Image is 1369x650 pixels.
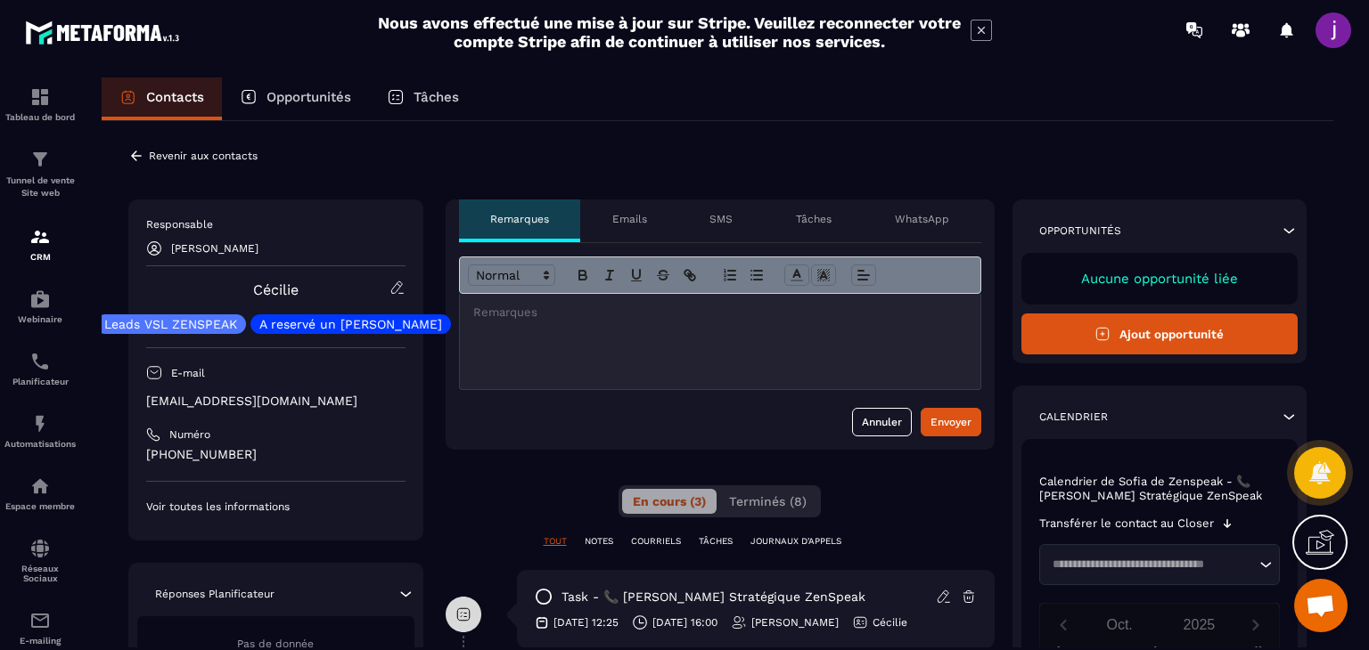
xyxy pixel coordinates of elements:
button: Envoyer [921,408,981,436]
p: Cécilie [873,615,907,630]
p: Opportunités [1039,223,1121,238]
a: formationformationTunnel de vente Site web [4,135,76,213]
p: SMS [709,212,733,226]
p: Réponses Planificateur [155,587,275,601]
p: [PERSON_NAME] [171,242,258,255]
h2: Nous avons effectué une mise à jour sur Stripe. Veuillez reconnecter votre compte Stripe afin de ... [377,13,962,51]
p: Tâches [414,89,459,105]
a: automationsautomationsEspace membre [4,462,76,524]
p: A reservé un [PERSON_NAME] [259,318,442,330]
img: automations [29,475,51,497]
span: En cours (3) [633,494,706,508]
img: formation [29,86,51,108]
p: Remarques [490,212,549,226]
img: automations [29,413,51,435]
button: En cours (3) [622,489,717,514]
a: Cécilie [253,281,299,298]
img: formation [29,149,51,170]
a: schedulerschedulerPlanificateur [4,337,76,400]
div: Search for option [1039,544,1281,585]
p: [PHONE_NUMBER] [146,446,406,463]
p: WhatsApp [895,212,949,226]
div: Envoyer [930,413,971,431]
a: automationsautomationsAutomatisations [4,400,76,462]
a: social-networksocial-networkRéseaux Sociaux [4,524,76,597]
img: formation [29,226,51,248]
p: Aucune opportunité liée [1039,271,1281,287]
p: JOURNAUX D'APPELS [750,535,841,548]
p: [PERSON_NAME] [751,615,839,630]
p: Transférer le contact au Closer [1039,516,1214,531]
p: Numéro [169,427,210,442]
p: Leads VSL ZENSPEAK [104,318,237,330]
p: Revenir aux contacts [149,150,258,162]
a: Contacts [102,77,222,120]
p: Automatisations [4,439,76,449]
p: task - 📞 [PERSON_NAME] Stratégique ZenSpeak [562,589,865,605]
button: Annuler [852,408,912,436]
p: [EMAIL_ADDRESS][DOMAIN_NAME] [146,393,406,410]
p: Opportunités [266,89,351,105]
p: Contacts [146,89,204,105]
p: E-mail [171,366,205,380]
span: Pas de donnée [237,638,314,650]
a: formationformationCRM [4,213,76,275]
p: Espace membre [4,501,76,511]
button: Ajout opportunité [1021,313,1299,354]
p: Emails [612,212,647,226]
p: TÂCHES [699,535,733,548]
button: Terminés (8) [718,489,817,514]
p: NOTES [585,535,613,548]
img: automations [29,288,51,310]
p: Planificateur [4,377,76,386]
img: logo [25,16,185,49]
p: Webinaire [4,314,76,324]
img: scheduler [29,351,51,372]
p: CRM [4,252,76,262]
p: Calendrier de Sofia de Zenspeak - 📞 [PERSON_NAME] Stratégique ZenSpeak [1039,475,1281,503]
p: Calendrier [1039,410,1108,424]
a: formationformationTableau de bord [4,73,76,135]
p: TOUT [544,535,567,548]
p: Tâches [796,212,832,226]
a: automationsautomationsWebinaire [4,275,76,337]
p: Réseaux Sociaux [4,564,76,583]
img: social-network [29,538,51,559]
span: Terminés (8) [729,494,807,508]
p: Responsable [146,217,406,232]
a: Opportunités [222,77,369,120]
p: COURRIELS [631,535,681,548]
p: [DATE] 12:25 [553,615,619,630]
div: Ouvrir le chat [1294,579,1348,632]
p: E-mailing [4,636,76,646]
p: Voir toutes les informations [146,500,406,514]
input: Search for option [1046,556,1256,573]
p: Tunnel de vente Site web [4,175,76,199]
a: Tâches [369,77,477,120]
img: email [29,610,51,631]
p: Tableau de bord [4,112,76,122]
p: [DATE] 16:00 [652,615,717,630]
